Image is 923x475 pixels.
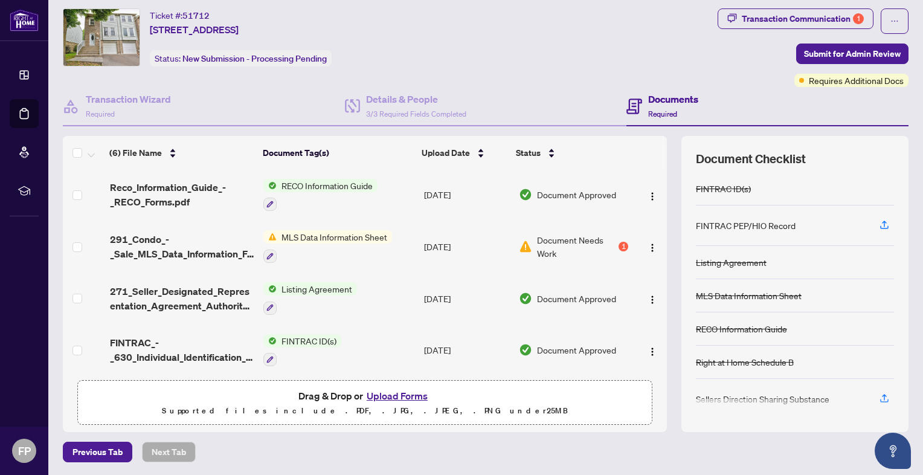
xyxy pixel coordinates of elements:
[648,295,657,305] img: Logo
[366,109,466,118] span: 3/3 Required Fields Completed
[519,292,532,305] img: Document Status
[696,355,794,369] div: Right at Home Schedule B
[110,232,254,261] span: 291_Condo_-_Sale_MLS_Data_Information_Form_-_PropTx-[PERSON_NAME].pdf
[516,146,541,160] span: Status
[63,9,140,66] img: IMG-W12383101_1.jpg
[105,136,258,170] th: (6) File Name
[258,136,417,170] th: Document Tag(s)
[643,237,662,256] button: Logo
[537,343,616,357] span: Document Approved
[263,282,357,315] button: Status IconListing Agreement
[718,8,873,29] button: Transaction Communication1
[696,392,829,406] div: Sellers Direction Sharing Substance
[696,182,751,195] div: FINTRAC ID(s)
[263,230,392,263] button: Status IconMLS Data Information Sheet
[263,334,277,347] img: Status Icon
[519,188,532,201] img: Document Status
[696,289,802,302] div: MLS Data Information Sheet
[277,179,378,192] span: RECO Information Guide
[263,179,277,192] img: Status Icon
[150,8,210,22] div: Ticket #:
[537,292,616,305] span: Document Approved
[72,442,123,462] span: Previous Tab
[263,230,277,244] img: Status Icon
[182,53,327,64] span: New Submission - Processing Pending
[263,179,378,212] button: Status IconRECO Information Guide
[182,10,210,21] span: 51712
[363,388,431,404] button: Upload Forms
[537,233,616,260] span: Document Needs Work
[643,185,662,204] button: Logo
[419,273,515,325] td: [DATE]
[78,381,652,425] span: Drag & Drop orUpload FormsSupported files include .PDF, .JPG, .JPEG, .PNG under25MB
[890,17,899,25] span: ellipsis
[648,347,657,357] img: Logo
[696,322,787,335] div: RECO Information Guide
[110,284,254,313] span: 271_Seller_Designated_Representation_Agreement_Authority_to_Offer_for_Sale_-_PropTx-[PERSON_NAME]...
[150,50,332,66] div: Status:
[875,433,911,469] button: Open asap
[298,388,431,404] span: Drag & Drop or
[263,282,277,296] img: Status Icon
[511,136,629,170] th: Status
[419,221,515,273] td: [DATE]
[648,243,657,253] img: Logo
[853,13,864,24] div: 1
[277,282,357,296] span: Listing Agreement
[86,109,115,118] span: Required
[519,240,532,253] img: Document Status
[110,180,254,209] span: Reco_Information_Guide_-_RECO_Forms.pdf
[648,109,677,118] span: Required
[18,442,31,459] span: FP
[85,404,645,418] p: Supported files include .PDF, .JPG, .JPEG, .PNG under 25 MB
[366,92,466,106] h4: Details & People
[110,335,254,364] span: FINTRAC_-_630_Individual_Identification_Record__A__-_PropTx-[PERSON_NAME].pdf
[417,136,512,170] th: Upload Date
[86,92,171,106] h4: Transaction Wizard
[422,146,470,160] span: Upload Date
[277,334,341,347] span: FINTRAC ID(s)
[142,442,196,462] button: Next Tab
[643,340,662,360] button: Logo
[809,74,904,87] span: Requires Additional Docs
[537,188,616,201] span: Document Approved
[742,9,864,28] div: Transaction Communication
[419,325,515,376] td: [DATE]
[696,256,767,269] div: Listing Agreement
[419,169,515,221] td: [DATE]
[277,230,392,244] span: MLS Data Information Sheet
[648,192,657,201] img: Logo
[696,150,806,167] span: Document Checklist
[796,44,909,64] button: Submit for Admin Review
[10,9,39,31] img: logo
[63,442,132,462] button: Previous Tab
[696,219,796,232] div: FINTRAC PEP/HIO Record
[648,92,698,106] h4: Documents
[619,242,628,251] div: 1
[263,334,341,367] button: Status IconFINTRAC ID(s)
[643,289,662,308] button: Logo
[519,343,532,357] img: Document Status
[109,146,162,160] span: (6) File Name
[804,44,901,63] span: Submit for Admin Review
[150,22,239,37] span: [STREET_ADDRESS]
